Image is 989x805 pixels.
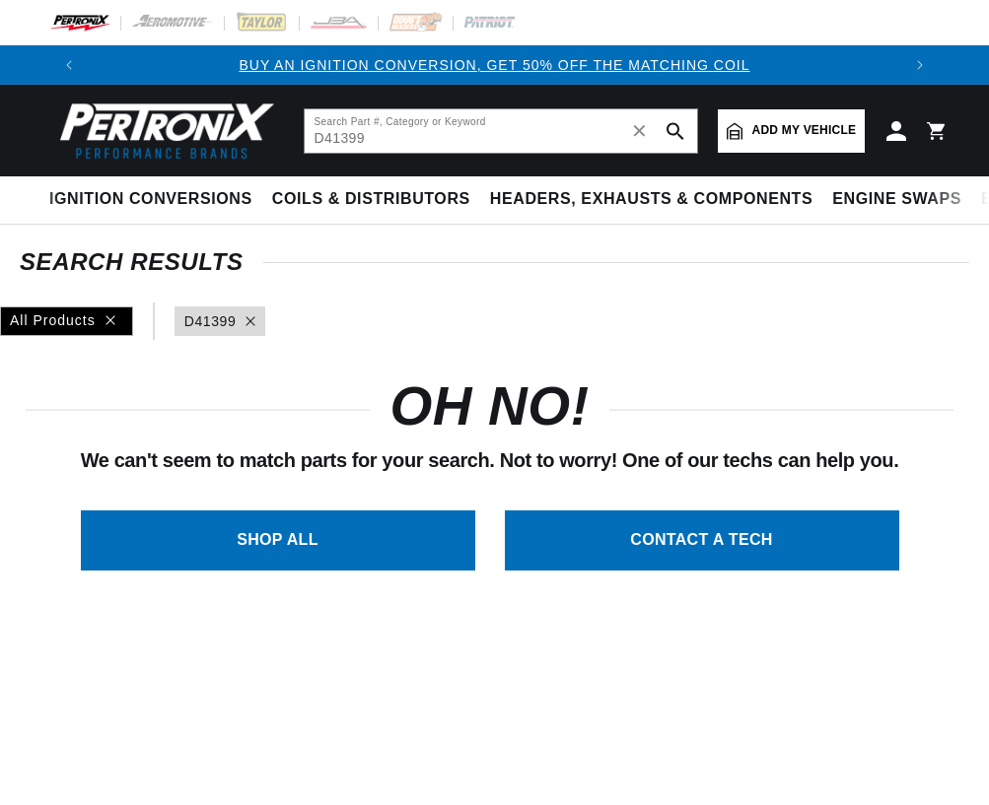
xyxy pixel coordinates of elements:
div: Announcement [89,54,900,76]
summary: Coils & Distributors [262,176,480,223]
div: 1 of 3 [89,54,900,76]
summary: Ignition Conversions [49,176,262,223]
button: search button [654,109,697,153]
a: Add my vehicle [718,109,866,153]
span: Headers, Exhausts & Components [490,189,812,210]
p: We can't seem to match parts for your search. Not to worry! One of our techs can help you. [26,444,954,476]
button: Translation missing: en.sections.announcements.next_announcement [900,45,940,85]
button: Translation missing: en.sections.announcements.previous_announcement [49,45,89,85]
h1: OH NO! [389,383,589,430]
span: Coils & Distributors [272,189,470,210]
span: Engine Swaps [832,189,961,210]
div: SEARCH RESULTS [20,252,969,272]
img: Pertronix [49,97,276,165]
summary: Headers, Exhausts & Components [480,176,822,223]
a: SHOP ALL [81,510,475,570]
a: BUY AN IGNITION CONVERSION, GET 50% OFF THE MATCHING COIL [239,57,749,73]
summary: Engine Swaps [822,176,971,223]
a: D41399 [184,310,237,332]
span: Ignition Conversions [49,189,252,210]
input: Search Part #, Category or Keyword [305,109,697,153]
a: CONTACT A TECH [505,510,899,570]
span: Add my vehicle [752,121,857,140]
